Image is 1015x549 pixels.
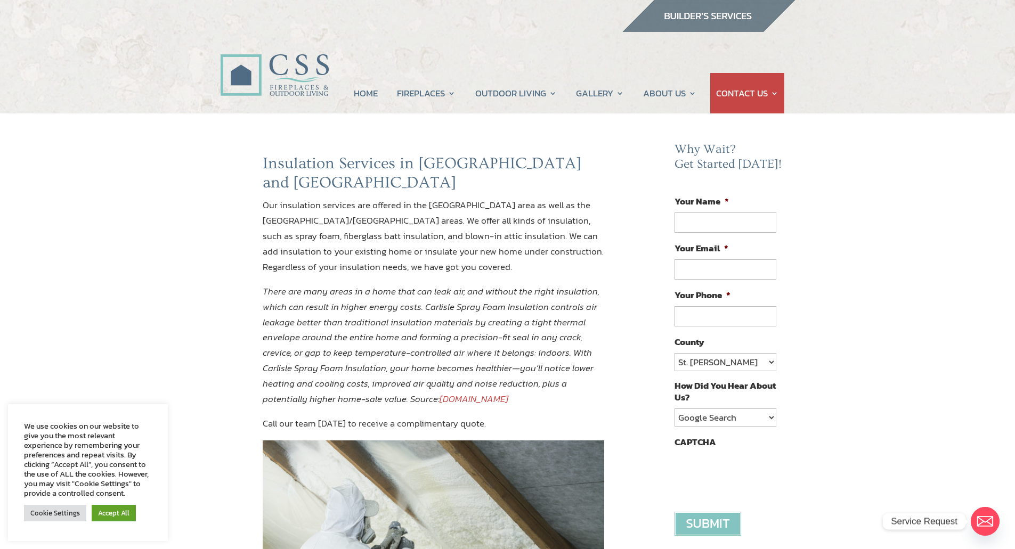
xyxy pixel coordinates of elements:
a: GALLERY [576,73,624,113]
a: OUTDOOR LIVING [475,73,557,113]
a: [DOMAIN_NAME] [440,392,508,406]
iframe: reCAPTCHA [675,453,837,495]
h2: Why Wait? Get Started [DATE]! [675,142,784,177]
h2: Insulation Services in [GEOGRAPHIC_DATA] and [GEOGRAPHIC_DATA] [263,154,605,198]
a: builder services construction supply [622,22,795,36]
a: Email [971,507,1000,536]
a: Cookie Settings [24,505,86,521]
label: County [675,336,704,348]
input: Submit [675,512,741,536]
a: Accept All [92,505,136,521]
label: Your Phone [675,289,730,301]
label: How Did You Hear About Us? [675,380,776,403]
a: FIREPLACES [397,73,456,113]
a: CONTACT US [716,73,778,113]
label: CAPTCHA [675,436,716,448]
p: Call our team [DATE] to receive a complimentary quote. [263,416,605,440]
em: There are many areas in a home that can leak air, and without the right insulation, which can res... [263,284,599,406]
a: HOME [354,73,378,113]
a: ABOUT US [643,73,696,113]
p: Our insulation services are offered in the [GEOGRAPHIC_DATA] area as well as the [GEOGRAPHIC_DATA... [263,198,605,284]
div: We use cookies on our website to give you the most relevant experience by remembering your prefer... [24,421,152,498]
label: Your Name [675,195,729,207]
img: CSS Fireplaces & Outdoor Living (Formerly Construction Solutions & Supply)- Jacksonville Ormond B... [220,24,329,102]
label: Your Email [675,242,728,254]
